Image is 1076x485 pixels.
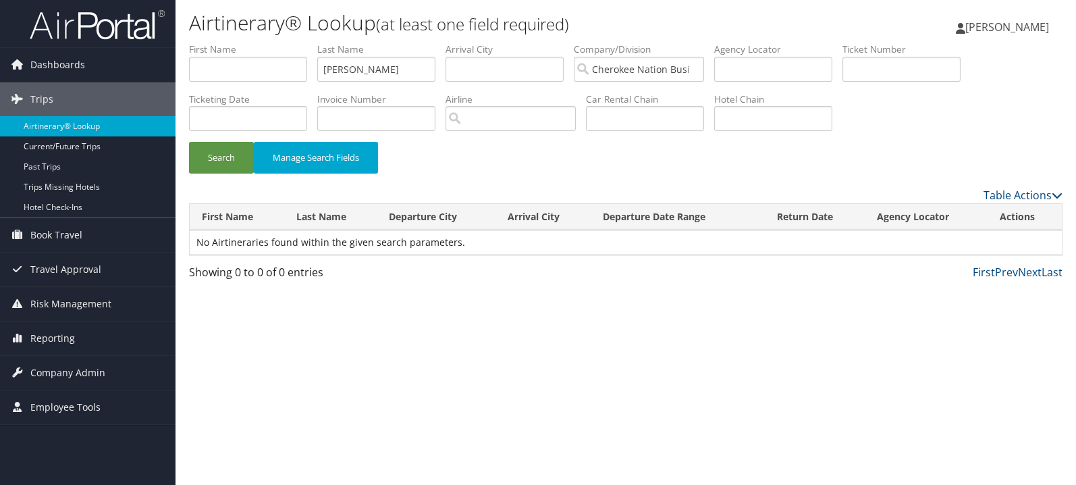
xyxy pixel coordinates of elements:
[190,230,1062,255] td: No Airtineraries found within the given search parameters.
[956,7,1062,47] a: [PERSON_NAME]
[865,204,988,230] th: Agency Locator: activate to sort column ascending
[30,390,101,424] span: Employee Tools
[973,265,995,280] a: First
[714,43,842,56] label: Agency Locator
[189,142,254,174] button: Search
[574,43,714,56] label: Company/Division
[317,93,446,106] label: Invoice Number
[30,356,105,390] span: Company Admin
[30,253,101,286] span: Travel Approval
[591,204,765,230] th: Departure Date Range: activate to sort column ascending
[189,93,317,106] label: Ticketing Date
[376,13,569,35] small: (at least one field required)
[377,204,495,230] th: Departure City: activate to sort column ascending
[965,20,1049,34] span: [PERSON_NAME]
[284,204,377,230] th: Last Name: activate to sort column ascending
[446,93,586,106] label: Airline
[995,265,1018,280] a: Prev
[586,93,714,106] label: Car Rental Chain
[189,264,392,287] div: Showing 0 to 0 of 0 entries
[30,82,53,116] span: Trips
[30,218,82,252] span: Book Travel
[189,9,772,37] h1: Airtinerary® Lookup
[446,43,574,56] label: Arrival City
[189,43,317,56] label: First Name
[30,9,165,41] img: airportal-logo.png
[30,287,111,321] span: Risk Management
[984,188,1062,203] a: Table Actions
[842,43,971,56] label: Ticket Number
[30,322,75,355] span: Reporting
[765,204,865,230] th: Return Date: activate to sort column ascending
[190,204,284,230] th: First Name: activate to sort column ascending
[495,204,591,230] th: Arrival City: activate to sort column ascending
[254,142,378,174] button: Manage Search Fields
[1042,265,1062,280] a: Last
[317,43,446,56] label: Last Name
[30,48,85,82] span: Dashboards
[1018,265,1042,280] a: Next
[714,93,842,106] label: Hotel Chain
[988,204,1062,230] th: Actions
